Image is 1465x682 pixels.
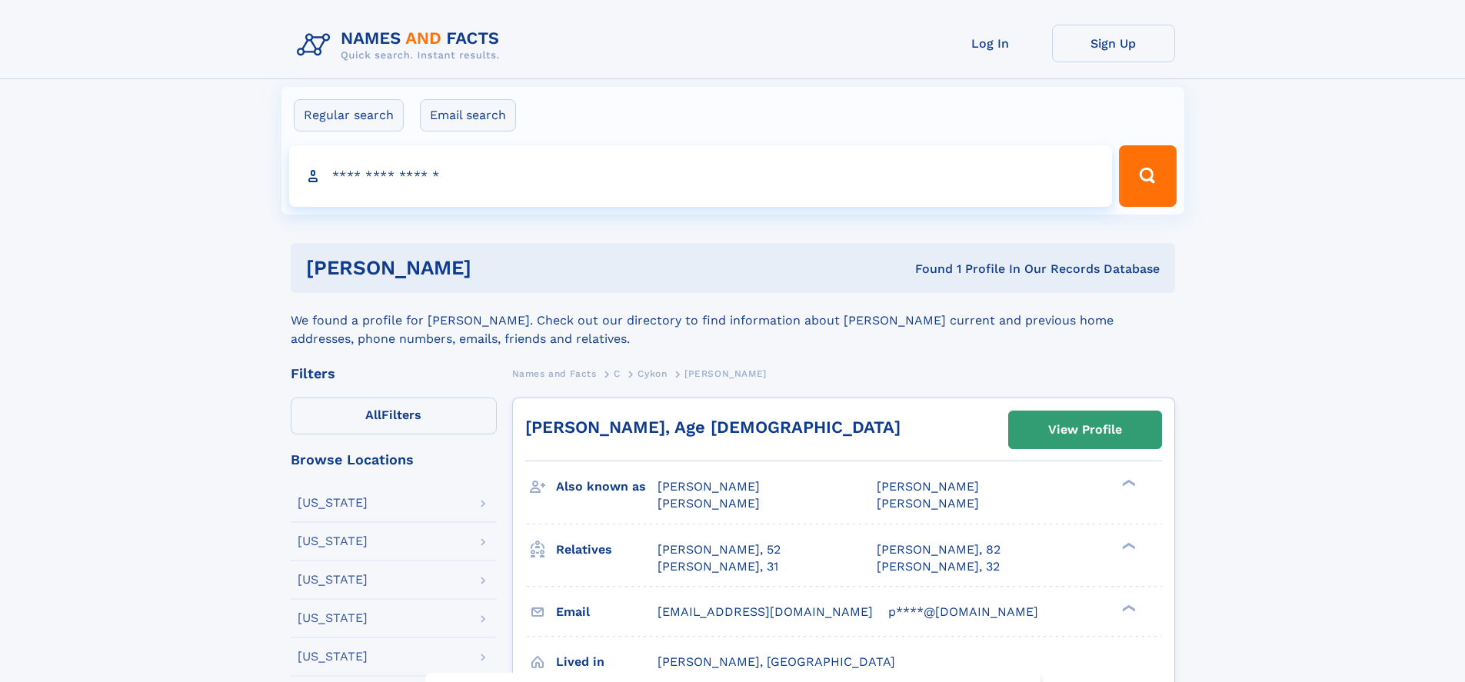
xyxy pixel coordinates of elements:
[365,408,381,422] span: All
[291,25,512,66] img: Logo Names and Facts
[877,558,1000,575] a: [PERSON_NAME], 32
[1119,145,1176,207] button: Search Button
[1118,541,1137,551] div: ❯
[306,258,694,278] h1: [PERSON_NAME]
[693,261,1160,278] div: Found 1 Profile In Our Records Database
[556,649,658,675] h3: Lived in
[658,654,895,669] span: [PERSON_NAME], [GEOGRAPHIC_DATA]
[658,541,781,558] a: [PERSON_NAME], 52
[1009,411,1161,448] a: View Profile
[658,558,778,575] a: [PERSON_NAME], 31
[638,368,667,379] span: Cykon
[877,541,1001,558] a: [PERSON_NAME], 82
[658,479,760,494] span: [PERSON_NAME]
[556,474,658,500] h3: Also known as
[658,604,873,619] span: [EMAIL_ADDRESS][DOMAIN_NAME]
[1118,478,1137,488] div: ❯
[1118,603,1137,613] div: ❯
[291,453,497,467] div: Browse Locations
[877,479,979,494] span: [PERSON_NAME]
[658,496,760,511] span: [PERSON_NAME]
[684,368,767,379] span: [PERSON_NAME]
[298,574,368,586] div: [US_STATE]
[420,99,516,131] label: Email search
[291,367,497,381] div: Filters
[298,535,368,547] div: [US_STATE]
[289,145,1113,207] input: search input
[638,364,667,383] a: Cykon
[877,496,979,511] span: [PERSON_NAME]
[1052,25,1175,62] a: Sign Up
[929,25,1052,62] a: Log In
[556,537,658,563] h3: Relatives
[294,99,404,131] label: Regular search
[556,599,658,625] h3: Email
[298,612,368,624] div: [US_STATE]
[614,364,621,383] a: C
[291,398,497,434] label: Filters
[291,293,1175,348] div: We found a profile for [PERSON_NAME]. Check out our directory to find information about [PERSON_N...
[1048,412,1122,447] div: View Profile
[512,364,597,383] a: Names and Facts
[298,497,368,509] div: [US_STATE]
[298,650,368,663] div: [US_STATE]
[525,418,901,437] a: [PERSON_NAME], Age [DEMOGRAPHIC_DATA]
[614,368,621,379] span: C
